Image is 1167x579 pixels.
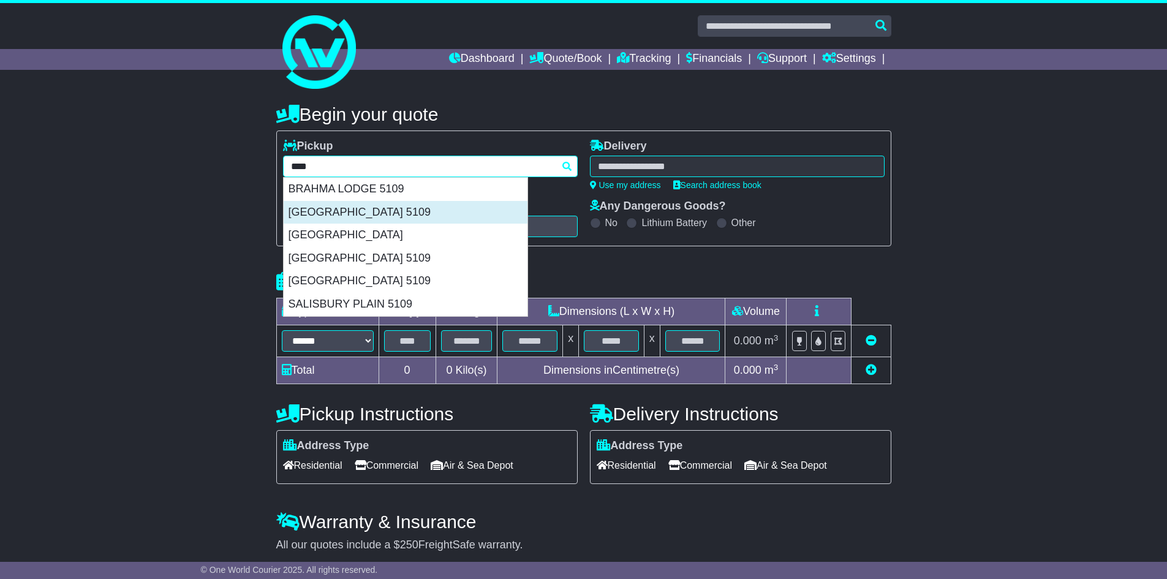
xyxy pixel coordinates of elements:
[379,357,436,384] td: 0
[757,49,807,70] a: Support
[284,293,527,316] div: SALISBURY PLAIN 5109
[765,335,779,347] span: m
[597,439,683,453] label: Address Type
[497,298,725,325] td: Dimensions (L x W x H)
[822,49,876,70] a: Settings
[276,271,430,292] h4: Package details |
[590,200,726,213] label: Any Dangerous Goods?
[590,140,647,153] label: Delivery
[590,404,891,424] h4: Delivery Instructions
[284,201,527,224] div: [GEOGRAPHIC_DATA] 5109
[283,156,578,177] typeahead: Please provide city
[283,456,342,475] span: Residential
[734,335,761,347] span: 0.000
[436,357,497,384] td: Kilo(s)
[446,364,452,376] span: 0
[774,363,779,372] sup: 3
[431,456,513,475] span: Air & Sea Depot
[529,49,602,70] a: Quote/Book
[283,439,369,453] label: Address Type
[686,49,742,70] a: Financials
[590,180,661,190] a: Use my address
[734,364,761,376] span: 0.000
[284,270,527,293] div: [GEOGRAPHIC_DATA] 5109
[774,333,779,342] sup: 3
[731,217,756,229] label: Other
[641,217,707,229] label: Lithium Battery
[276,512,891,532] h4: Warranty & Insurance
[284,247,527,270] div: [GEOGRAPHIC_DATA] 5109
[617,49,671,70] a: Tracking
[276,357,379,384] td: Total
[866,335,877,347] a: Remove this item
[201,565,378,575] span: © One World Courier 2025. All rights reserved.
[563,325,579,357] td: x
[276,104,891,124] h4: Begin your quote
[276,298,379,325] td: Type
[497,357,725,384] td: Dimensions in Centimetre(s)
[866,364,877,376] a: Add new item
[284,178,527,201] div: BRAHMA LODGE 5109
[400,539,418,551] span: 250
[284,224,527,247] div: [GEOGRAPHIC_DATA]
[673,180,761,190] a: Search address book
[644,325,660,357] td: x
[744,456,827,475] span: Air & Sea Depot
[276,539,891,552] div: All our quotes include a $ FreightSafe warranty.
[765,364,779,376] span: m
[725,298,787,325] td: Volume
[597,456,656,475] span: Residential
[668,456,732,475] span: Commercial
[605,217,617,229] label: No
[276,404,578,424] h4: Pickup Instructions
[449,49,515,70] a: Dashboard
[283,140,333,153] label: Pickup
[355,456,418,475] span: Commercial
